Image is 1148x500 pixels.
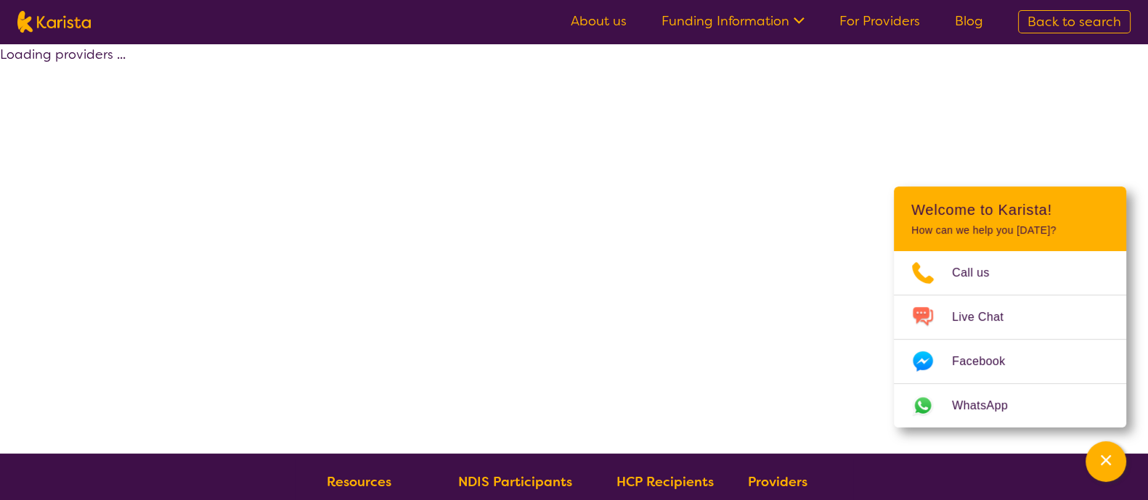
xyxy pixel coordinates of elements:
[458,473,572,491] b: NDIS Participants
[748,473,807,491] b: Providers
[911,224,1109,237] p: How can we help you [DATE]?
[894,251,1126,427] ul: Choose channel
[839,12,920,30] a: For Providers
[894,384,1126,427] a: Web link opens in a new tab.
[894,187,1126,427] div: Channel Menu
[1027,13,1121,30] span: Back to search
[661,12,805,30] a: Funding Information
[17,11,91,33] img: Karista logo
[952,262,1007,284] span: Call us
[571,12,627,30] a: About us
[1086,441,1126,482] button: Channel Menu
[955,12,983,30] a: Blog
[327,473,391,491] b: Resources
[911,201,1109,218] h2: Welcome to Karista!
[952,306,1021,328] span: Live Chat
[1018,10,1131,33] a: Back to search
[952,395,1025,417] span: WhatsApp
[952,351,1022,372] span: Facebook
[616,473,714,491] b: HCP Recipients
